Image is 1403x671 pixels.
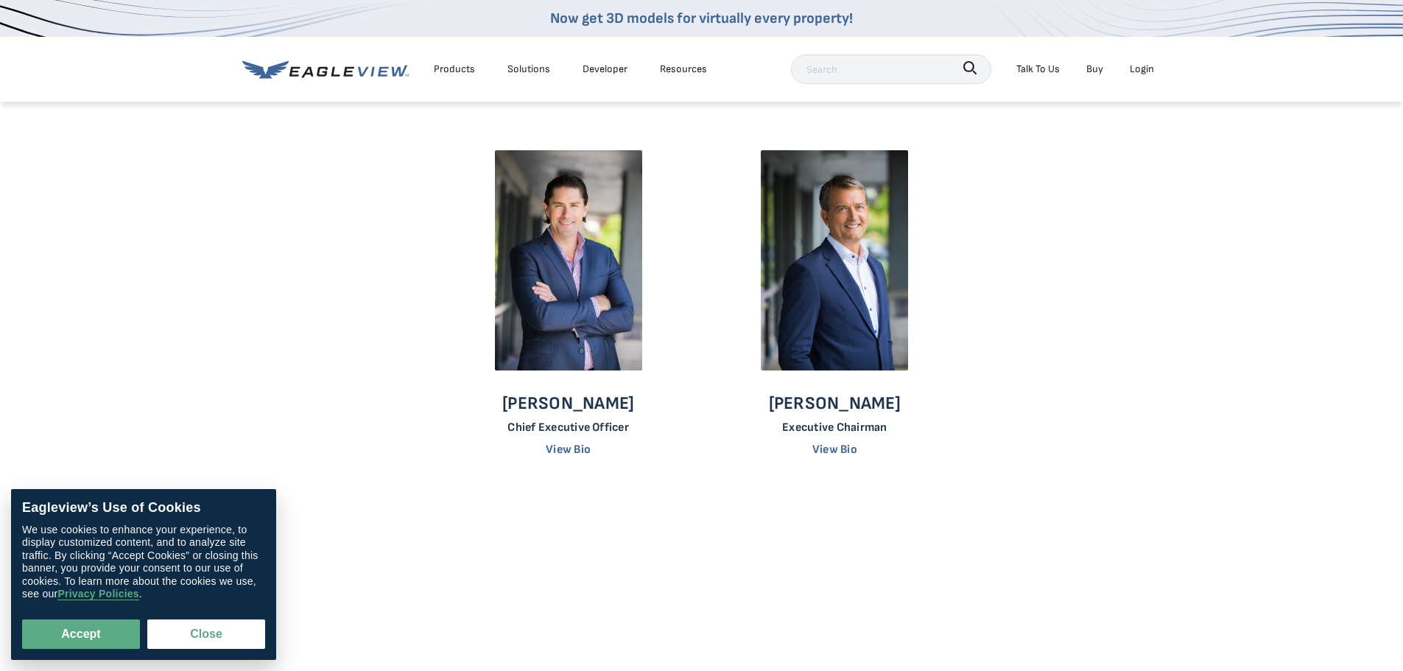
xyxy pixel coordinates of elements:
[495,150,642,371] img: Piers Dormeyer - Chief Executive Officer
[502,421,634,435] p: Chief Executive Officer
[1016,60,1060,78] div: Talk To Us
[434,60,475,78] div: Products
[57,589,138,601] a: Privacy Policies
[583,60,627,78] a: Developer
[22,524,265,601] div: We use cookies to enhance your experience, to display customized content, and to analyze site tra...
[147,619,265,649] button: Close
[769,421,901,435] p: Executive Chairman
[550,10,853,27] a: Now get 3D models for virtually every property!
[1086,60,1103,78] a: Buy
[769,393,901,415] p: [PERSON_NAME]
[761,150,908,371] img: Chris Jurasek - Chief Executive Officer
[507,60,550,78] div: Solutions
[546,443,591,457] a: View Bio
[1130,60,1154,78] div: Login
[812,443,857,457] a: View Bio
[660,60,707,78] div: Resources
[791,55,991,84] input: Search
[22,619,140,649] button: Accept
[22,500,265,516] div: Eagleview’s Use of Cookies
[502,393,634,415] p: [PERSON_NAME]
